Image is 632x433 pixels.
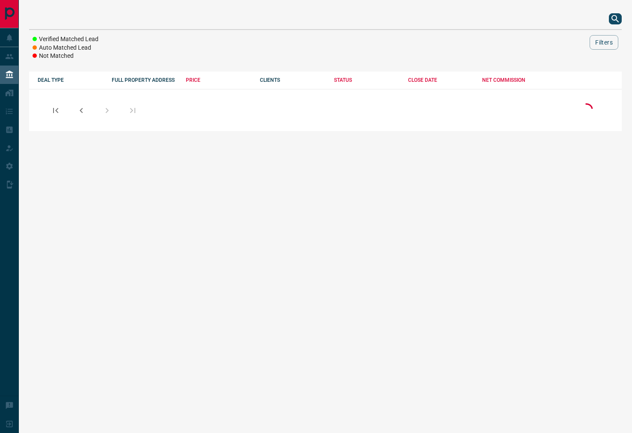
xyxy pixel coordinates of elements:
div: DEAL TYPE [38,77,103,83]
div: PRICE [186,77,251,83]
button: search button [609,13,622,24]
div: Loading [578,101,595,119]
div: FULL PROPERTY ADDRESS [112,77,177,83]
div: CLOSE DATE [408,77,474,83]
div: CLIENTS [260,77,325,83]
li: Auto Matched Lead [33,44,98,52]
button: Filters [590,35,618,50]
div: NET COMMISSION [482,77,548,83]
li: Verified Matched Lead [33,35,98,44]
div: STATUS [334,77,399,83]
li: Not Matched [33,52,98,60]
